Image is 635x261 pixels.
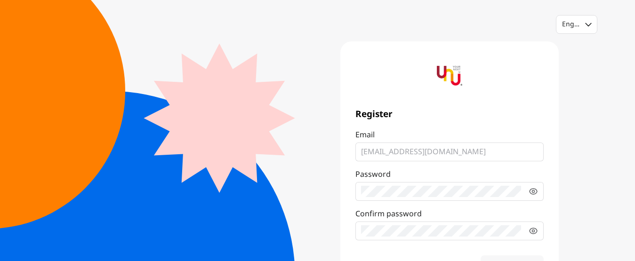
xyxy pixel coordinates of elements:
[361,225,521,237] input: Confirm password
[562,20,579,29] div: English
[437,63,462,88] img: yournextu-logo-vertical-compact-v2.png
[355,109,544,120] div: Register
[355,169,391,180] p: Password
[355,208,422,220] p: Confirm password
[361,186,521,197] input: Password
[355,129,375,141] p: Email
[361,146,538,158] input: Email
